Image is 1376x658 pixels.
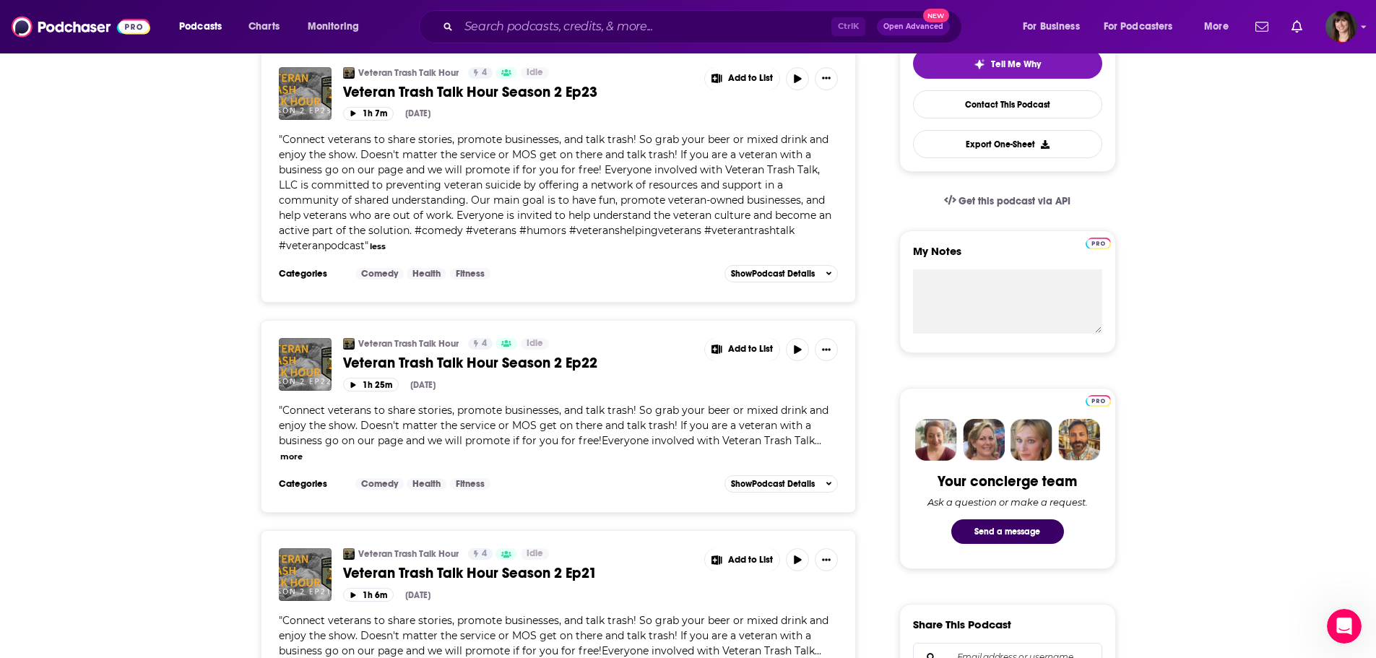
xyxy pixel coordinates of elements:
[927,496,1088,508] div: Ask a question or make a request.
[343,354,694,372] a: Veteran Trash Talk Hour Season 2 Ep22
[913,90,1102,118] a: Contact This Podcast
[1327,609,1362,644] iframe: Intercom live chat
[1325,11,1357,43] button: Show profile menu
[343,83,694,101] a: Veteran Trash Talk Hour Season 2 Ep23
[279,614,828,657] span: Connect veterans to share stories, promote businesses, and talk trash! So grab your beer or mixed...
[279,614,828,657] span: "
[951,519,1064,544] button: Send a message
[459,15,831,38] input: Search podcasts, credits, & more...
[1325,11,1357,43] img: User Profile
[913,48,1102,79] button: tell me why sparkleTell Me Why
[877,18,950,35] button: Open AdvancedNew
[405,108,430,118] div: [DATE]
[959,195,1070,207] span: Get this podcast via API
[521,338,549,350] a: Idle
[1058,419,1100,461] img: Jon Profile
[1086,393,1111,407] a: Pro website
[527,547,543,561] span: Idle
[815,338,838,361] button: Show More Button
[991,59,1041,70] span: Tell Me Why
[405,590,430,600] div: [DATE]
[239,15,288,38] a: Charts
[1013,15,1098,38] button: open menu
[279,133,831,252] span: " "
[179,17,222,37] span: Podcasts
[1011,419,1052,461] img: Jules Profile
[724,265,839,282] button: ShowPodcast Details
[1325,11,1357,43] span: Logged in as AKChaney
[728,555,773,566] span: Add to List
[450,478,490,490] a: Fitness
[308,17,359,37] span: Monitoring
[728,344,773,355] span: Add to List
[521,67,549,79] a: Idle
[279,404,828,447] span: Connect veterans to share stories, promote businesses, and talk trash! So grab your beer or mixed...
[913,130,1102,158] button: Export One-Sheet
[482,547,487,561] span: 4
[913,244,1102,269] label: My Notes
[358,548,459,560] a: Veteran Trash Talk Hour
[370,241,386,253] button: less
[343,588,394,602] button: 1h 6m
[280,451,303,463] button: more
[1086,235,1111,249] a: Pro website
[923,9,949,22] span: New
[815,548,838,571] button: Show More Button
[731,479,815,489] span: Show Podcast Details
[1194,15,1247,38] button: open menu
[298,15,378,38] button: open menu
[433,10,976,43] div: Search podcasts, credits, & more...
[527,66,543,80] span: Idle
[1094,15,1194,38] button: open menu
[343,67,355,79] a: Veteran Trash Talk Hour
[343,378,399,391] button: 1h 25m
[343,564,694,582] a: Veteran Trash Talk Hour Season 2 Ep21
[933,183,1083,219] a: Get this podcast via API
[915,419,957,461] img: Sydney Profile
[815,434,821,447] span: ...
[468,338,493,350] a: 4
[1104,17,1173,37] span: For Podcasters
[343,548,355,560] a: Veteran Trash Talk Hour
[705,67,780,90] button: Show More Button
[279,67,332,120] img: Veteran Trash Talk Hour Season 2 Ep23
[343,107,394,121] button: 1h 7m
[279,133,831,252] span: Connect veterans to share stories, promote businesses, and talk trash! So grab your beer or mixed...
[913,618,1011,631] h3: Share This Podcast
[410,380,436,390] div: [DATE]
[279,548,332,601] img: Veteran Trash Talk Hour Season 2 Ep21
[883,23,943,30] span: Open Advanced
[1086,395,1111,407] img: Podchaser Pro
[279,338,332,391] img: Veteran Trash Talk Hour Season 2 Ep22
[527,337,543,351] span: Idle
[1023,17,1080,37] span: For Business
[1286,14,1308,39] a: Show notifications dropdown
[831,17,865,36] span: Ctrl K
[358,67,459,79] a: Veteran Trash Talk Hour
[169,15,241,38] button: open menu
[355,268,404,280] a: Comedy
[724,475,839,493] button: ShowPodcast Details
[1250,14,1274,39] a: Show notifications dropdown
[248,17,280,37] span: Charts
[1086,238,1111,249] img: Podchaser Pro
[355,478,404,490] a: Comedy
[521,548,549,560] a: Idle
[705,548,780,571] button: Show More Button
[12,13,150,40] img: Podchaser - Follow, Share and Rate Podcasts
[705,338,780,361] button: Show More Button
[450,268,490,280] a: Fitness
[343,564,597,582] span: Veteran Trash Talk Hour Season 2 Ep21
[482,337,487,351] span: 4
[482,66,487,80] span: 4
[731,269,815,279] span: Show Podcast Details
[343,338,355,350] img: Veteran Trash Talk Hour
[279,478,344,490] h3: Categories
[343,83,597,101] span: Veteran Trash Talk Hour Season 2 Ep23
[358,338,459,350] a: Veteran Trash Talk Hour
[815,67,838,90] button: Show More Button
